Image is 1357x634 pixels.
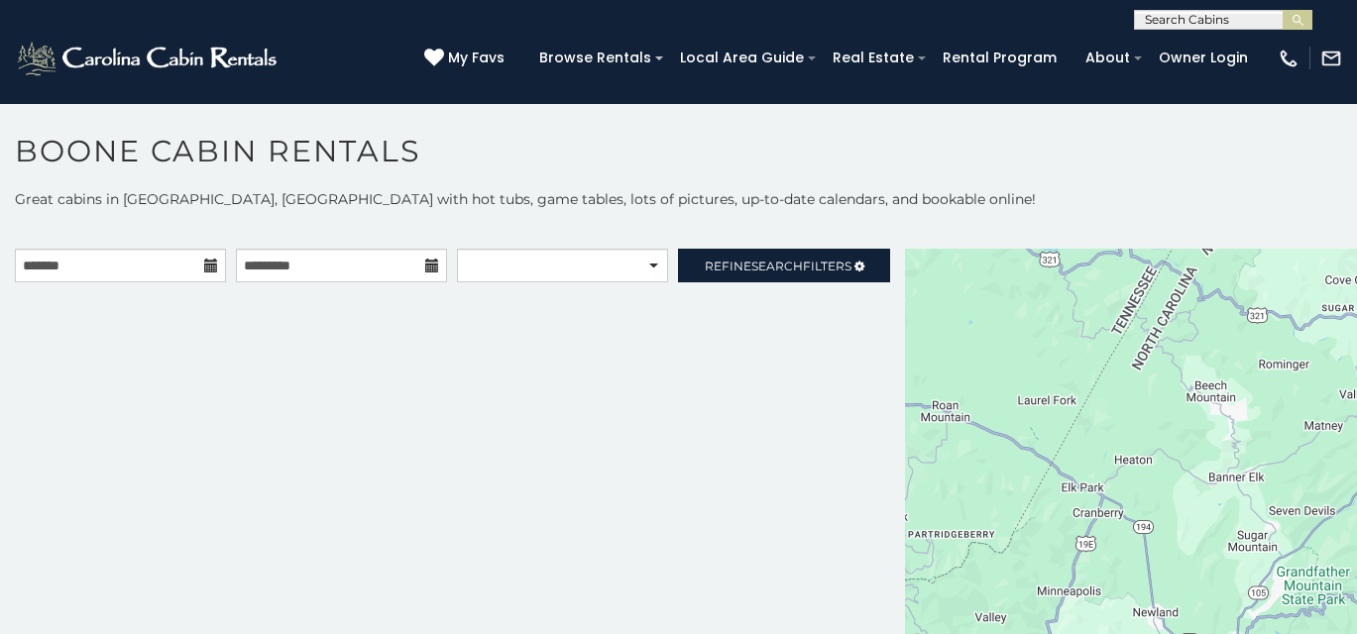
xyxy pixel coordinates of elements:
[1149,43,1258,73] a: Owner Login
[670,43,814,73] a: Local Area Guide
[448,48,505,68] span: My Favs
[1320,48,1342,69] img: mail-regular-white.png
[705,259,851,273] span: Refine Filters
[424,48,509,69] a: My Favs
[823,43,924,73] a: Real Estate
[529,43,661,73] a: Browse Rentals
[15,39,283,78] img: White-1-2.png
[678,249,889,282] a: RefineSearchFilters
[1278,48,1300,69] img: phone-regular-white.png
[751,259,803,273] span: Search
[1075,43,1140,73] a: About
[933,43,1067,73] a: Rental Program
